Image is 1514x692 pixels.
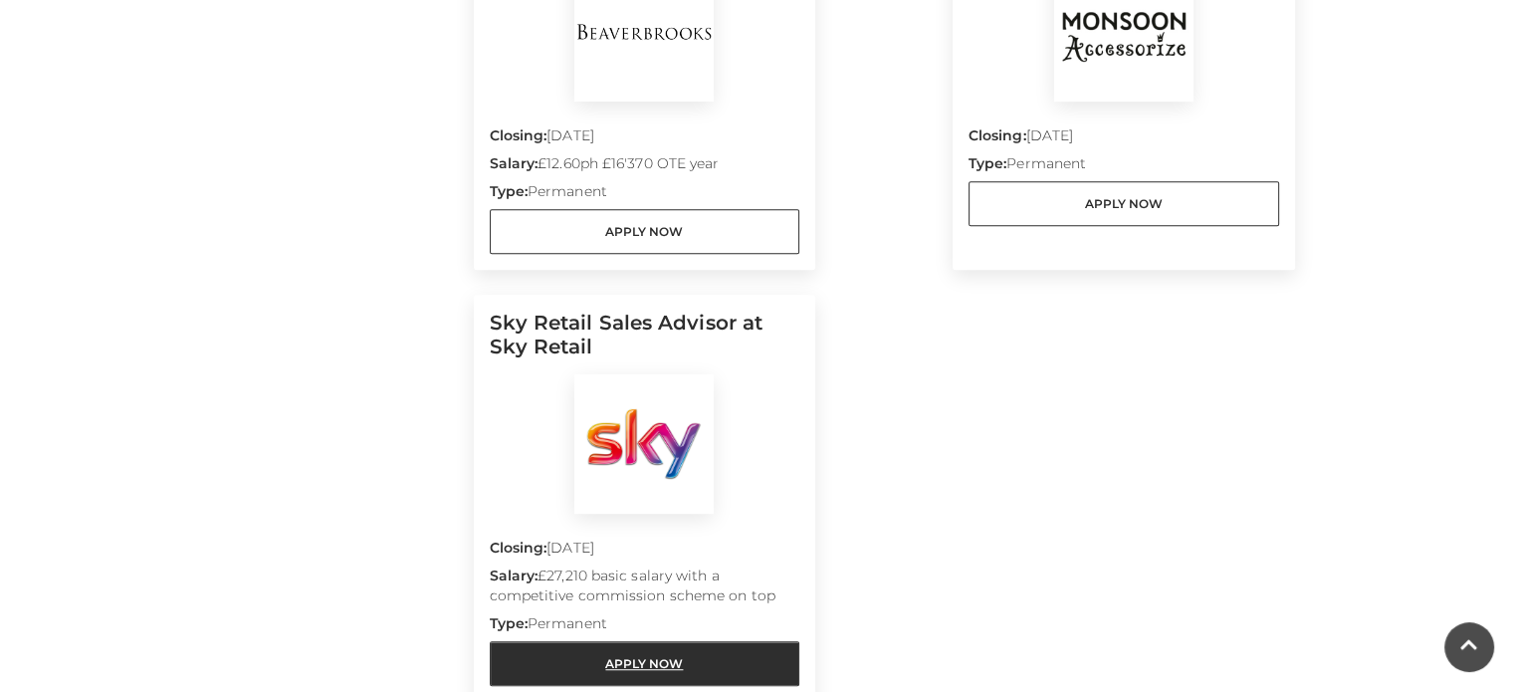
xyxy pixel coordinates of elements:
p: [DATE] [490,125,800,153]
img: Sky Retail [574,374,714,514]
a: Apply Now [490,209,800,254]
strong: Closing: [490,126,547,144]
strong: Closing: [969,126,1026,144]
strong: Type: [490,182,528,200]
p: [DATE] [490,538,800,566]
p: £12.60ph £16'370 OTE year [490,153,800,181]
strong: Salary: [490,567,539,584]
p: £27,210 basic salary with a competitive commission scheme on top [490,566,800,613]
h5: Sky Retail Sales Advisor at Sky Retail [490,311,800,374]
p: Permanent [490,181,800,209]
strong: Type: [969,154,1006,172]
p: [DATE] [969,125,1279,153]
strong: Type: [490,614,528,632]
a: Apply Now [490,641,800,686]
p: Permanent [969,153,1279,181]
strong: Closing: [490,539,547,557]
strong: Salary: [490,154,539,172]
a: Apply Now [969,181,1279,226]
p: Permanent [490,613,800,641]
